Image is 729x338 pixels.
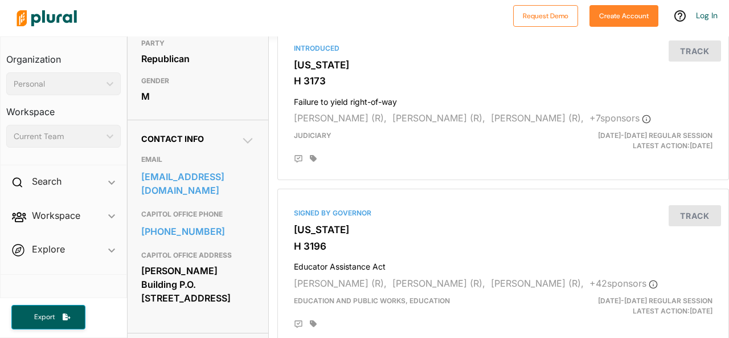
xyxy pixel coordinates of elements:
span: [PERSON_NAME] (R), [392,278,485,289]
div: Introduced [294,43,712,54]
button: Track [669,40,721,62]
div: Add Position Statement [294,154,303,164]
h3: EMAIL [141,153,255,166]
h3: CAPITOL OFFICE ADDRESS [141,249,255,262]
a: Create Account [589,9,658,21]
button: Export [11,305,85,329]
div: Latest Action: [DATE] [576,131,721,151]
span: + 7 sponsor s [589,112,651,124]
h4: Educator Assistance Act [294,256,712,272]
span: [DATE]-[DATE] Regular Session [598,296,712,305]
h3: CAPITOL OFFICE PHONE [141,207,255,221]
div: Add tags [310,154,317,162]
span: Judiciary [294,131,331,140]
h3: H 3196 [294,241,712,252]
h3: PARTY [141,36,255,50]
h3: Organization [6,43,121,68]
span: [PERSON_NAME] (R), [392,112,485,124]
span: [PERSON_NAME] (R), [294,278,387,289]
div: Personal [14,78,102,90]
a: [EMAIL_ADDRESS][DOMAIN_NAME] [141,168,255,199]
span: [DATE]-[DATE] Regular Session [598,131,712,140]
span: Export [26,312,63,322]
a: Log In [696,10,718,21]
span: Contact Info [141,134,204,144]
h3: [US_STATE] [294,59,712,71]
h4: Failure to yield right-of-way [294,92,712,107]
div: Add Position Statement [294,320,303,329]
h3: GENDER [141,74,255,88]
h3: Workspace [6,95,121,120]
div: Latest Action: [DATE] [576,296,721,316]
div: Current Team [14,131,102,142]
a: Request Demo [513,9,578,21]
span: + 42 sponsor s [589,278,658,289]
button: Request Demo [513,5,578,27]
button: Track [669,205,721,226]
span: [PERSON_NAME] (R), [491,112,584,124]
div: Add tags [310,320,317,328]
a: [PHONE_NUMBER] [141,223,255,240]
span: [PERSON_NAME] (R), [294,112,387,124]
div: Signed by Governor [294,208,712,218]
h2: Search [32,175,62,188]
div: Republican [141,50,255,67]
div: [PERSON_NAME] Building P.O. [STREET_ADDRESS] [141,262,255,307]
h3: H 3173 [294,75,712,87]
span: Education and Public Works, Education [294,296,450,305]
span: [PERSON_NAME] (R), [491,278,584,289]
button: Create Account [589,5,658,27]
div: M [141,88,255,105]
h3: [US_STATE] [294,224,712,235]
